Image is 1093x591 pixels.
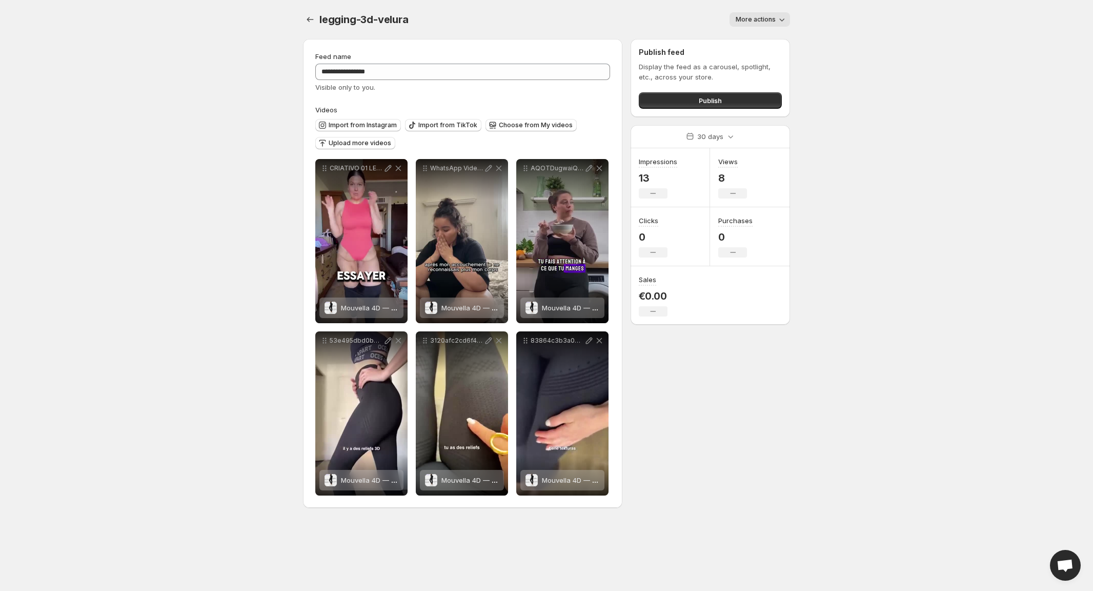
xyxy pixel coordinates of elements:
span: Feed name [315,52,351,61]
div: 53e495dbd0b94fbbaef89e83ab814423SD-480p-09Mbps-55028778Mouvella 4D — Legging Sculptante Anti-Cell... [315,331,408,496]
img: Mouvella 4D — Legging Sculptante Anti-Cellulite (1 acheté = 1 offert aujourd’hui) [425,474,437,486]
span: Mouvella 4D — Legging Sculptante Anti-[MEDICAL_DATA] (1 acheté = 1 offert aujourd’hui) [542,476,828,484]
span: Visible only to you. [315,83,375,91]
span: Videos [315,106,337,114]
h3: Views [718,156,738,167]
button: Settings [303,12,317,27]
img: Mouvella 4D — Legging Sculptante Anti-Cellulite (1 acheté = 1 offert aujourd’hui) [325,302,337,314]
span: Mouvella 4D — Legging Sculptante Anti-[MEDICAL_DATA] (1 acheté = 1 offert aujourd’hui) [441,476,727,484]
div: WhatsApp Video [DATE] at 162612Mouvella 4D — Legging Sculptante Anti-Cellulite (1 acheté = 1 offe... [416,159,508,323]
p: 83864c3b3a08437fb51dc7a0049c638bSD-480p-09Mbps-55028540 [531,337,584,345]
span: Choose from My videos [499,121,573,129]
p: WhatsApp Video [DATE] at 162612 [430,164,483,172]
img: Mouvella 4D — Legging Sculptante Anti-Cellulite (1 acheté = 1 offert aujourd’hui) [325,474,337,486]
span: legging-3d-velura [319,13,409,26]
span: Import from TikTok [418,121,477,129]
div: 83864c3b3a08437fb51dc7a0049c638bSD-480p-09Mbps-55028540Mouvella 4D — Legging Sculptante Anti-Cell... [516,331,609,496]
button: Choose from My videos [485,119,577,131]
p: Display the feed as a carousel, spotlight, etc., across your store. [639,62,782,82]
span: Mouvella 4D — Legging Sculptante Anti-[MEDICAL_DATA] (1 acheté = 1 offert aujourd’hui) [341,304,627,312]
div: CRIATIVO 01 LEGGING 3D [PERSON_NAME] 1Mouvella 4D — Legging Sculptante Anti-Cellulite (1 acheté =... [315,159,408,323]
p: 0 [718,231,753,243]
button: Upload more videos [315,137,395,149]
p: 3120afc2cd6f4ba28bd32e4ce3a83574SD-480p-09Mbps-55028723 [430,337,483,345]
span: Publish [699,95,722,106]
img: Mouvella 4D — Legging Sculptante Anti-Cellulite (1 acheté = 1 offert aujourd’hui) [525,302,538,314]
p: 30 days [697,131,723,142]
h3: Purchases [718,215,753,226]
p: AQOTDugwaiQ_jEfM1tU1xgqI8rkjNv5DndBVWhD57tekmSzvt6OHzr9nvB-FtdQXlwnYMYlMgsfCMe-SUPFoUVjB [531,164,584,172]
button: Import from TikTok [405,119,481,131]
h3: Impressions [639,156,677,167]
span: More actions [736,15,776,24]
p: €0.00 [639,290,667,302]
div: 3120afc2cd6f4ba28bd32e4ce3a83574SD-480p-09Mbps-55028723Mouvella 4D — Legging Sculptante Anti-Cell... [416,331,508,496]
span: Mouvella 4D — Legging Sculptante Anti-[MEDICAL_DATA] (1 acheté = 1 offert aujourd’hui) [542,304,828,312]
button: Publish [639,92,782,109]
p: 0 [639,231,667,243]
span: Import from Instagram [329,121,397,129]
span: Mouvella 4D — Legging Sculptante Anti-[MEDICAL_DATA] (1 acheté = 1 offert aujourd’hui) [441,304,727,312]
div: AQOTDugwaiQ_jEfM1tU1xgqI8rkjNv5DndBVWhD57tekmSzvt6OHzr9nvB-FtdQXlwnYMYlMgsfCMe-SUPFoUVjBMouvella ... [516,159,609,323]
span: Mouvella 4D — Legging Sculptante Anti-[MEDICAL_DATA] (1 acheté = 1 offert aujourd’hui) [341,476,627,484]
p: CRIATIVO 01 LEGGING 3D [PERSON_NAME] 1 [330,164,383,172]
h2: Publish feed [639,47,782,57]
img: Mouvella 4D — Legging Sculptante Anti-Cellulite (1 acheté = 1 offert aujourd’hui) [525,474,538,486]
img: Mouvella 4D — Legging Sculptante Anti-Cellulite (1 acheté = 1 offert aujourd’hui) [425,302,437,314]
p: 53e495dbd0b94fbbaef89e83ab814423SD-480p-09Mbps-55028778 [330,337,383,345]
p: 8 [718,172,747,184]
p: 13 [639,172,677,184]
div: Open chat [1050,550,1081,581]
button: More actions [730,12,790,27]
h3: Sales [639,274,656,285]
button: Import from Instagram [315,119,401,131]
h3: Clicks [639,215,658,226]
span: Upload more videos [329,139,391,147]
